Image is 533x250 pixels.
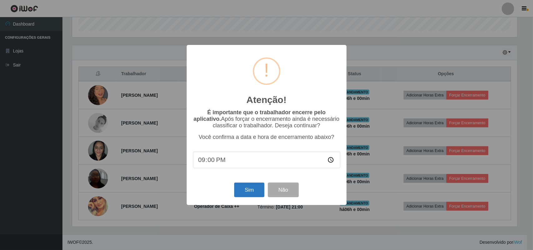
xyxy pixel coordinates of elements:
button: Sim [234,183,264,197]
p: Após forçar o encerramento ainda é necessário classificar o trabalhador. Deseja continuar? [193,109,340,129]
p: Você confirma a data e hora de encerramento abaixo? [193,134,340,140]
h2: Atenção! [246,94,286,105]
button: Não [268,183,299,197]
b: É importante que o trabalhador encerre pelo aplicativo. [194,109,326,122]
